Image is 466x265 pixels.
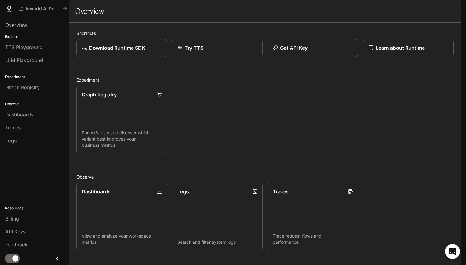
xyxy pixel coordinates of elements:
p: Logs [177,188,189,195]
p: Get API Key [280,44,308,52]
h1: Overview [75,5,104,17]
p: Download Runtime SDK [89,44,145,52]
h2: Observe [76,174,454,180]
p: View and analyze your workspace metrics [82,233,162,245]
a: Graph RegistryRun A/B tests and discover which variant best improves your business metrics [76,86,167,154]
h2: Experiment [76,77,454,83]
p: Run A/B tests and discover which variant best improves your business metrics [82,130,162,148]
p: Dashboards [82,188,111,195]
p: Try TTS [185,44,203,52]
p: Graph Registry [82,91,117,98]
p: Inworld AI Demos [26,6,60,11]
h2: Shortcuts [76,30,454,36]
a: TracesTrace request flows and performance [268,183,358,251]
p: Learn about Runtime [376,44,425,52]
button: All workspaces [16,2,70,15]
button: Get API Key [268,39,358,57]
a: LogsSearch and filter system logs [172,183,263,251]
a: Try TTS [172,39,263,57]
a: Learn about Runtime [363,39,454,57]
p: Search and filter system logs [177,239,257,245]
a: DashboardsView and analyze your workspace metrics [76,183,167,251]
a: Download Runtime SDK [76,39,167,57]
p: Traces [273,188,289,195]
div: Open Intercom Messenger [445,244,460,259]
p: Trace request flows and performance [273,233,353,245]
